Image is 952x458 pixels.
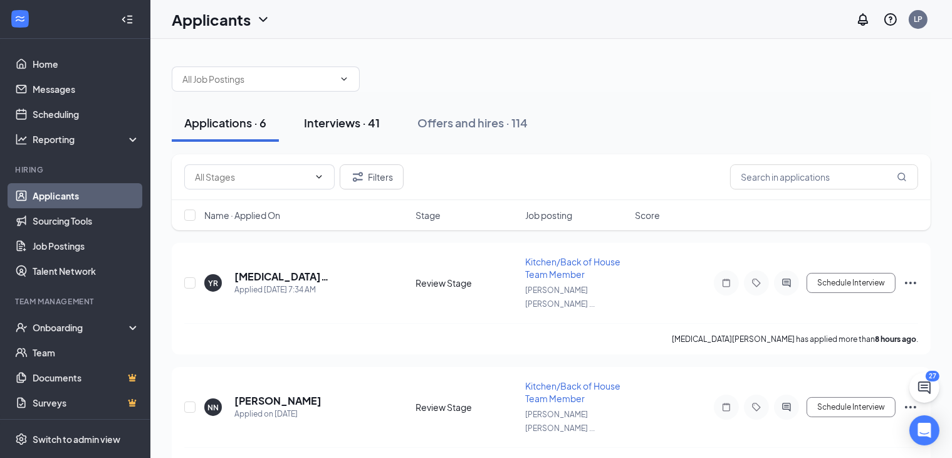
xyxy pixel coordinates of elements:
a: Team [33,340,140,365]
input: Search in applications [730,164,918,189]
button: Schedule Interview [807,273,896,293]
svg: ChevronDown [256,12,271,27]
h5: [MEDICAL_DATA][PERSON_NAME] [234,270,382,284]
svg: MagnifyingGlass [897,172,907,182]
svg: Ellipses [903,400,918,415]
svg: Note [719,402,734,412]
div: Reporting [33,133,140,146]
div: Applied [DATE] 7:34 AM [234,284,382,296]
div: LP [914,14,923,24]
span: Kitchen/Back of House Team Member [525,256,620,280]
span: Job posting [525,209,572,221]
input: All Job Postings [182,72,334,86]
svg: ChevronDown [314,172,324,182]
svg: Settings [15,433,28,445]
svg: Analysis [15,133,28,146]
svg: ActiveChat [779,278,794,288]
div: Switch to admin view [33,433,120,445]
div: YR [208,278,218,289]
svg: Notifications [855,12,871,27]
svg: ChatActive [917,380,932,395]
span: Stage [416,209,441,221]
a: Talent Network [33,258,140,284]
svg: QuestionInfo [883,12,898,27]
button: Schedule Interview [807,397,896,417]
div: NN [207,402,219,413]
div: Team Management [15,296,137,307]
button: Filter Filters [340,164,404,189]
div: Offers and hires · 114 [417,115,528,130]
a: Home [33,51,140,77]
a: Sourcing Tools [33,208,140,233]
div: 27 [926,371,939,381]
div: Review Stage [416,277,518,289]
div: Onboarding [33,321,129,334]
input: All Stages [195,170,309,184]
div: Interviews · 41 [304,115,380,130]
div: Hiring [15,164,137,175]
button: ChatActive [909,373,939,403]
svg: Collapse [121,13,133,26]
a: Scheduling [33,102,140,127]
svg: Filter [350,169,365,184]
span: Name · Applied On [204,209,280,221]
a: DocumentsCrown [33,365,140,390]
b: 8 hours ago [875,334,916,344]
svg: ActiveChat [779,402,794,412]
div: Review Stage [416,401,518,413]
a: Applicants [33,183,140,208]
svg: Tag [749,402,764,412]
span: [PERSON_NAME] [PERSON_NAME] ... [525,285,595,309]
h1: Applicants [172,9,251,30]
span: Score [635,209,660,221]
a: Messages [33,77,140,102]
h5: [PERSON_NAME] [234,394,322,408]
div: Applied on [DATE] [234,408,322,420]
svg: WorkstreamLogo [14,13,26,25]
span: Kitchen/Back of House Team Member [525,380,620,404]
a: Job Postings [33,233,140,258]
a: SurveysCrown [33,390,140,415]
svg: UserCheck [15,321,28,334]
div: Applications · 6 [184,115,266,130]
svg: Ellipses [903,275,918,290]
p: [MEDICAL_DATA][PERSON_NAME] has applied more than . [672,334,918,344]
div: Open Intercom Messenger [909,415,939,445]
span: [PERSON_NAME] [PERSON_NAME] ... [525,410,595,433]
svg: Note [719,278,734,288]
svg: ChevronDown [339,74,349,84]
svg: Tag [749,278,764,288]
